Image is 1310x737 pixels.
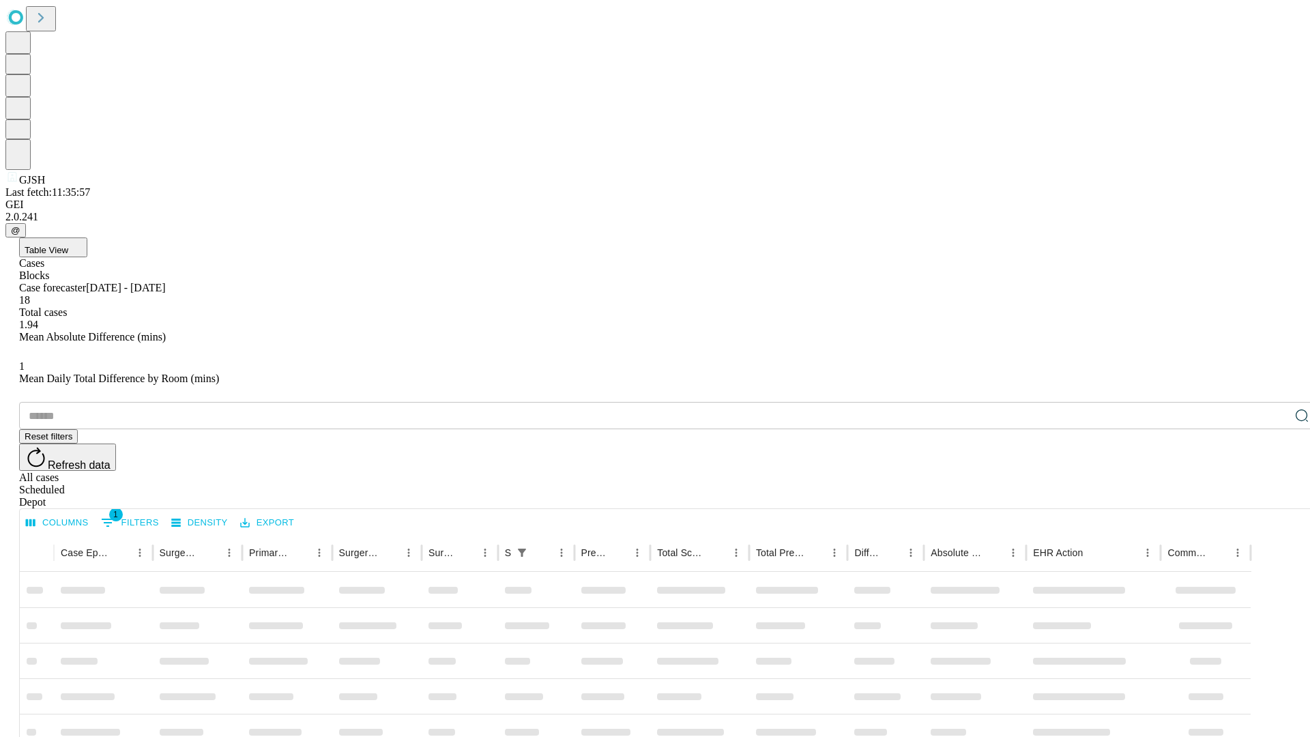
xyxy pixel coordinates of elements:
span: Case forecaster [19,282,86,293]
button: Menu [130,543,149,562]
div: Difference [854,547,881,558]
button: @ [5,223,26,237]
button: Export [237,512,297,534]
button: Sort [1084,543,1103,562]
button: Select columns [23,512,92,534]
button: Sort [882,543,901,562]
button: Sort [708,543,727,562]
div: Primary Service [249,547,289,558]
button: Sort [985,543,1004,562]
div: Total Scheduled Duration [657,547,706,558]
button: Refresh data [19,444,116,471]
button: Sort [291,543,310,562]
span: Mean Daily Total Difference by Room (mins) [19,373,219,384]
button: Sort [380,543,399,562]
div: GEI [5,199,1305,211]
span: Table View [25,245,68,255]
button: Sort [111,543,130,562]
button: Sort [806,543,825,562]
button: Menu [825,543,844,562]
span: 1 [109,508,123,521]
button: Show filters [98,512,162,534]
span: [DATE] - [DATE] [86,282,165,293]
span: 1.94 [19,319,38,330]
div: Surgery Name [339,547,379,558]
button: Menu [628,543,647,562]
button: Menu [1004,543,1023,562]
div: Total Predicted Duration [756,547,805,558]
button: Menu [727,543,746,562]
button: Show filters [512,543,532,562]
div: Absolute Difference [931,547,983,558]
div: Scheduled In Room Duration [505,547,511,558]
span: Last fetch: 11:35:57 [5,186,90,198]
span: @ [11,225,20,235]
div: Surgeon Name [160,547,199,558]
button: Menu [310,543,329,562]
span: GJSH [19,174,45,186]
button: Menu [476,543,495,562]
div: Surgery Date [428,547,455,558]
button: Sort [201,543,220,562]
button: Sort [456,543,476,562]
button: Sort [609,543,628,562]
div: Case Epic Id [61,547,110,558]
div: Comments [1167,547,1207,558]
button: Menu [220,543,239,562]
button: Menu [552,543,571,562]
div: 2.0.241 [5,211,1305,223]
span: Reset filters [25,431,72,442]
button: Menu [399,543,418,562]
span: 18 [19,294,30,306]
button: Menu [1138,543,1157,562]
button: Menu [901,543,920,562]
button: Sort [1209,543,1228,562]
span: Refresh data [48,459,111,471]
div: Predicted In Room Duration [581,547,608,558]
button: Menu [1228,543,1247,562]
span: Mean Absolute Difference (mins) [19,331,166,343]
span: Total cases [19,306,67,318]
button: Sort [533,543,552,562]
span: 1 [19,360,25,372]
div: 1 active filter [512,543,532,562]
div: EHR Action [1033,547,1083,558]
button: Density [168,512,231,534]
button: Table View [19,237,87,257]
button: Reset filters [19,429,78,444]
